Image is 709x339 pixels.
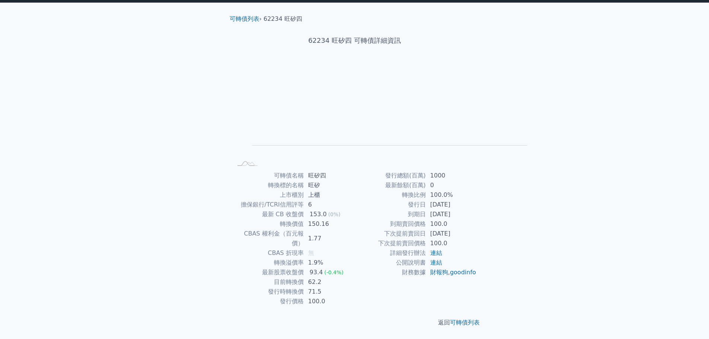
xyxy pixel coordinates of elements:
td: 轉換溢價率 [233,258,304,268]
td: 1.77 [304,229,355,248]
td: , [426,268,477,277]
td: 公開說明書 [355,258,426,268]
td: 轉換比例 [355,190,426,200]
p: 返回 [224,318,486,327]
td: 旺矽 [304,180,355,190]
td: 100.0 [426,239,477,248]
td: 100.0% [426,190,477,200]
td: 0 [426,180,477,190]
td: 150.16 [304,219,355,229]
td: CBAS 折現率 [233,248,304,258]
td: 擔保銀行/TCRI信用評等 [233,200,304,210]
g: Chart [245,69,527,158]
td: 下次提前賣回價格 [355,239,426,248]
td: 上櫃 [304,190,355,200]
td: 可轉債名稱 [233,171,304,180]
td: 詳細發行辦法 [355,248,426,258]
td: 100.0 [426,219,477,229]
a: 可轉債列表 [450,319,480,326]
span: 無 [308,249,314,256]
td: 6 [304,200,355,210]
td: [DATE] [426,229,477,239]
a: 連結 [430,259,442,266]
td: 轉換標的名稱 [233,180,304,190]
td: 到期日 [355,210,426,219]
a: 連結 [430,249,442,256]
td: 71.5 [304,287,355,297]
td: [DATE] [426,200,477,210]
span: (-0.4%) [324,269,344,275]
td: [DATE] [426,210,477,219]
div: 153.0 [308,210,328,219]
div: 聊天小工具 [672,303,709,339]
td: 發行日 [355,200,426,210]
h1: 62234 旺矽四 可轉債詳細資訊 [224,35,486,46]
a: 可轉債列表 [230,15,259,22]
td: 最新股票收盤價 [233,268,304,277]
td: 62.2 [304,277,355,287]
td: 發行價格 [233,297,304,306]
a: goodinfo [450,269,476,276]
div: 93.4 [308,268,325,277]
td: 旺矽四 [304,171,355,180]
td: 財務數據 [355,268,426,277]
td: 最新 CB 收盤價 [233,210,304,219]
span: (0%) [328,211,341,217]
td: 下次提前賣回日 [355,229,426,239]
td: 發行時轉換價 [233,287,304,297]
li: 62234 旺矽四 [264,15,302,23]
td: 1000 [426,171,477,180]
td: 最新餘額(百萬) [355,180,426,190]
td: 100.0 [304,297,355,306]
li: › [230,15,262,23]
td: 發行總額(百萬) [355,171,426,180]
td: 轉換價值 [233,219,304,229]
td: CBAS 權利金（百元報價） [233,229,304,248]
td: 上市櫃別 [233,190,304,200]
td: 1.9% [304,258,355,268]
a: 財報狗 [430,269,448,276]
td: 到期賣回價格 [355,219,426,229]
iframe: Chat Widget [672,303,709,339]
td: 目前轉換價 [233,277,304,287]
